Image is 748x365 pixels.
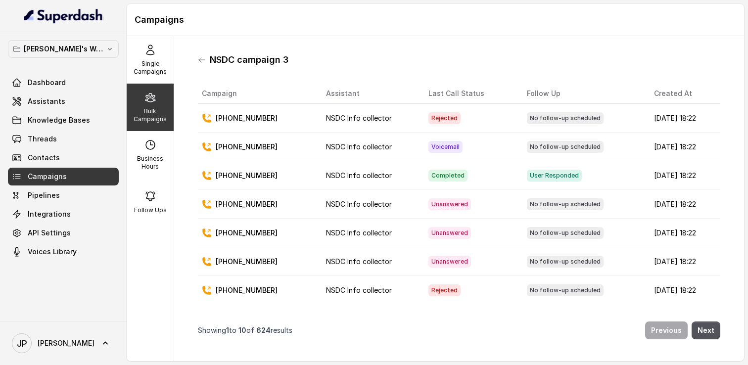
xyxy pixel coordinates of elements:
span: No follow-up scheduled [527,256,604,268]
td: [DATE] 18:22 [646,133,720,161]
td: [DATE] 18:22 [646,104,720,133]
span: Campaigns [28,172,67,182]
span: No follow-up scheduled [527,141,604,153]
p: [PHONE_NUMBER] [216,228,278,238]
td: [DATE] 18:22 [646,190,720,219]
p: [PHONE_NUMBER] [216,199,278,209]
a: [PERSON_NAME] [8,329,119,357]
button: Previous [645,321,688,339]
th: Follow Up [519,84,646,104]
h1: NSDC campaign 3 [210,52,288,68]
td: [DATE] 18:22 [646,276,720,305]
span: NSDC Info collector [326,142,392,151]
text: JP [17,338,27,349]
span: [PERSON_NAME] [38,338,94,348]
a: Threads [8,130,119,148]
button: [PERSON_NAME]'s Workspace [8,40,119,58]
span: NSDC Info collector [326,257,392,266]
td: [DATE] 18:22 [646,161,720,190]
span: NSDC Info collector [326,171,392,180]
p: Follow Ups [134,206,167,214]
span: No follow-up scheduled [527,112,604,124]
th: Assistant [318,84,420,104]
span: Voicemail [428,141,463,153]
span: Completed [428,170,467,182]
a: Assistants [8,92,119,110]
span: 1 [226,326,229,334]
a: Voices Library [8,243,119,261]
th: Created At [646,84,720,104]
span: No follow-up scheduled [527,198,604,210]
span: Pipelines [28,190,60,200]
span: Rejected [428,112,461,124]
button: Next [692,321,720,339]
span: API Settings [28,228,71,238]
td: [DATE] 18:22 [646,247,720,276]
th: Campaign [198,84,318,104]
img: light.svg [24,8,103,24]
span: NSDC Info collector [326,114,392,122]
a: Dashboard [8,74,119,91]
a: Campaigns [8,168,119,185]
span: Dashboard [28,78,66,88]
span: Unanswered [428,256,471,268]
span: 624 [256,326,271,334]
th: Last Call Status [421,84,519,104]
span: Unanswered [428,198,471,210]
span: NSDC Info collector [326,200,392,208]
p: [PHONE_NUMBER] [216,257,278,267]
span: User Responded [527,170,582,182]
span: Rejected [428,284,461,296]
a: Integrations [8,205,119,223]
a: Contacts [8,149,119,167]
p: Bulk Campaigns [131,107,170,123]
span: No follow-up scheduled [527,227,604,239]
a: Pipelines [8,186,119,204]
p: Showing to of results [198,325,292,335]
p: [PHONE_NUMBER] [216,142,278,152]
p: [PHONE_NUMBER] [216,171,278,181]
span: Assistants [28,96,65,106]
p: [PHONE_NUMBER] [216,113,278,123]
a: API Settings [8,224,119,242]
p: Business Hours [131,155,170,171]
td: [DATE] 18:22 [646,219,720,247]
a: Knowledge Bases [8,111,119,129]
span: No follow-up scheduled [527,284,604,296]
p: [PERSON_NAME]'s Workspace [24,43,103,55]
span: NSDC Info collector [326,286,392,294]
span: Contacts [28,153,60,163]
nav: Pagination [198,316,720,345]
span: Unanswered [428,227,471,239]
span: Knowledge Bases [28,115,90,125]
span: Threads [28,134,57,144]
h1: Campaigns [135,12,736,28]
p: Single Campaigns [131,60,170,76]
span: Voices Library [28,247,77,257]
p: [PHONE_NUMBER] [216,285,278,295]
span: 10 [238,326,246,334]
span: NSDC Info collector [326,228,392,237]
span: Integrations [28,209,71,219]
